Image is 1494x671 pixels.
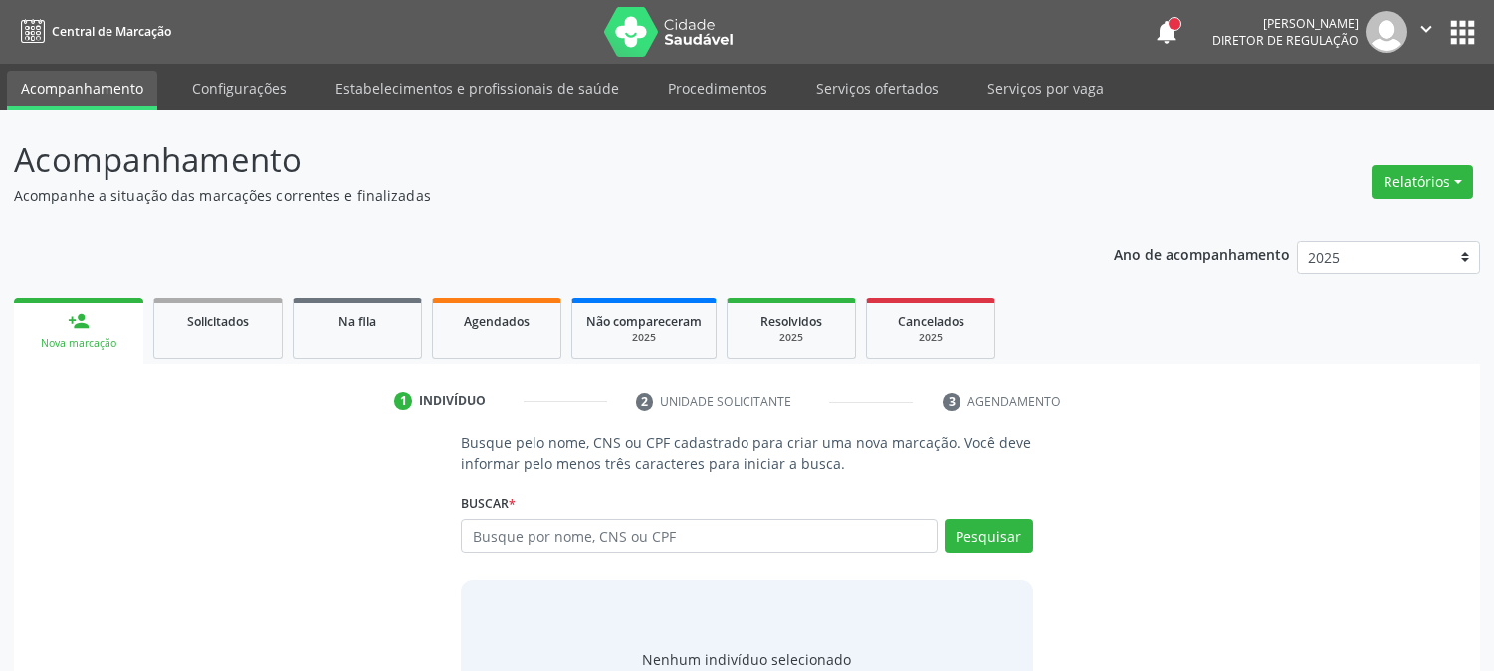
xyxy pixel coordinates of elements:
div: 2025 [742,331,841,345]
span: Agendados [464,313,530,330]
input: Busque por nome, CNS ou CPF [461,519,937,553]
a: Serviços ofertados [802,71,953,106]
label: Buscar [461,488,516,519]
i:  [1415,18,1437,40]
p: Acompanhamento [14,135,1040,185]
span: Central de Marcação [52,23,171,40]
p: Acompanhe a situação das marcações correntes e finalizadas [14,185,1040,206]
div: 1 [394,392,412,410]
a: Configurações [178,71,301,106]
div: person_add [68,310,90,332]
a: Estabelecimentos e profissionais de saúde [321,71,633,106]
img: img [1366,11,1407,53]
button: Relatórios [1372,165,1473,199]
a: Procedimentos [654,71,781,106]
span: Resolvidos [760,313,822,330]
div: 2025 [586,331,702,345]
button: notifications [1153,18,1180,46]
div: Nova marcação [28,336,129,351]
a: Central de Marcação [14,15,171,48]
span: Não compareceram [586,313,702,330]
span: Diretor de regulação [1212,32,1359,49]
button: apps [1445,15,1480,50]
span: Cancelados [898,313,964,330]
div: Indivíduo [419,392,486,410]
div: 2025 [881,331,980,345]
a: Acompanhamento [7,71,157,110]
div: Nenhum indivíduo selecionado [642,649,851,670]
span: Na fila [338,313,376,330]
button: Pesquisar [945,519,1033,553]
p: Busque pelo nome, CNS ou CPF cadastrado para criar uma nova marcação. Você deve informar pelo men... [461,432,1032,474]
button:  [1407,11,1445,53]
a: Serviços por vaga [973,71,1118,106]
span: Solicitados [187,313,249,330]
p: Ano de acompanhamento [1114,241,1290,266]
div: [PERSON_NAME] [1212,15,1359,32]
